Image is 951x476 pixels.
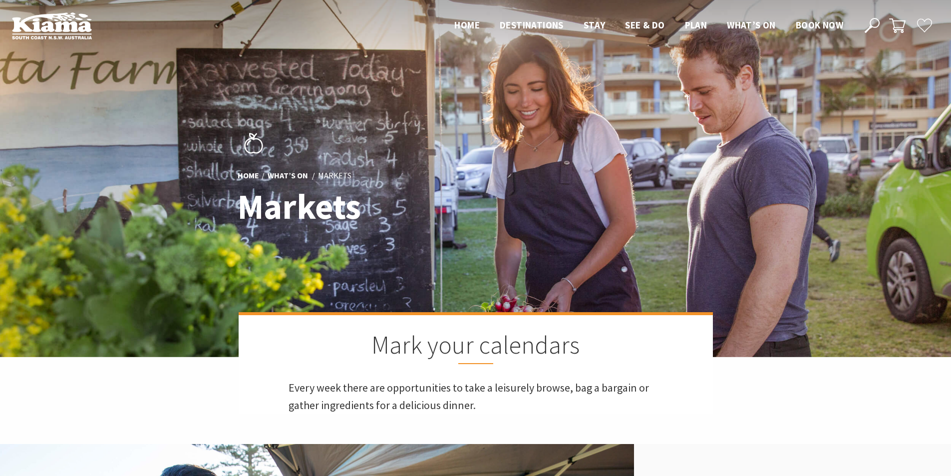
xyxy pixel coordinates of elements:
span: See & Do [625,19,664,31]
li: Markets [318,169,351,182]
img: Kiama Logo [12,12,92,39]
span: Stay [584,19,606,31]
a: What’s On [268,170,308,181]
span: Book now [796,19,843,31]
span: Home [454,19,480,31]
h1: Markets [238,187,520,226]
a: Home [238,170,259,181]
span: Plan [685,19,707,31]
h2: Mark your calendars [289,330,663,364]
nav: Main Menu [444,17,853,34]
p: Every week there are opportunities to take a leisurely browse, bag a bargain or gather ingredient... [289,379,663,414]
span: Destinations [500,19,564,31]
span: What’s On [727,19,776,31]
